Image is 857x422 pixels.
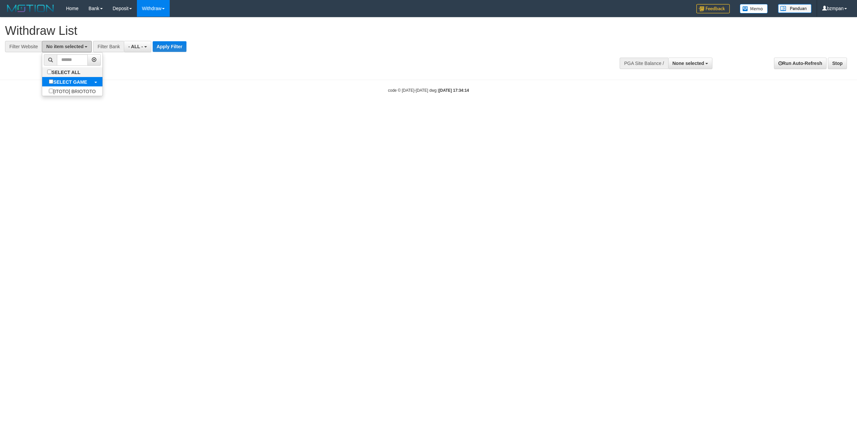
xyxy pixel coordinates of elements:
img: MOTION_logo.png [5,3,56,13]
h1: Withdraw List [5,24,565,38]
label: [ITOTO] BRIOTOTO [42,86,102,96]
input: SELECT GAME [49,79,53,84]
label: SELECT ALL [42,67,87,77]
div: PGA Site Balance / [620,58,668,69]
button: - ALL - [124,41,151,52]
img: Feedback.jpg [696,4,730,13]
div: Filter Bank [93,41,124,52]
a: SELECT GAME [42,77,102,86]
strong: [DATE] 17:34:14 [439,88,469,93]
a: Run Auto-Refresh [774,58,827,69]
span: No item selected [46,44,83,49]
span: None selected [673,61,704,66]
b: SELECT GAME [53,79,87,85]
button: None selected [668,58,713,69]
button: Apply Filter [153,41,186,52]
div: Filter Website [5,41,42,52]
button: No item selected [42,41,92,52]
span: - ALL - [128,44,143,49]
small: code © [DATE]-[DATE] dwg | [388,88,469,93]
input: SELECT ALL [47,70,52,74]
img: panduan.png [778,4,811,13]
input: [ITOTO] BRIOTOTO [49,89,53,93]
a: Stop [828,58,847,69]
img: Button%20Memo.svg [740,4,768,13]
